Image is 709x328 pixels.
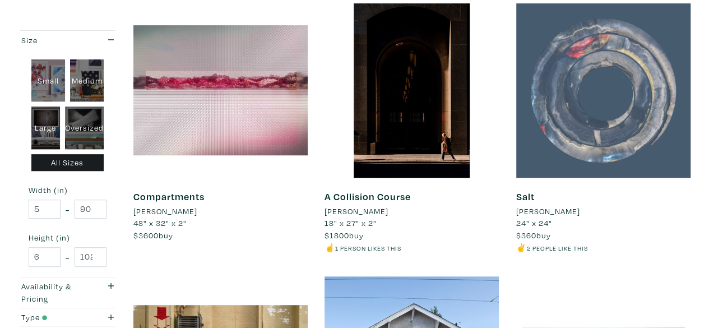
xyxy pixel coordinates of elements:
[325,218,377,228] span: 18" x 27" x 2"
[29,186,106,194] small: Width (in)
[335,244,401,252] small: 1 person likes this
[325,242,499,254] li: ☝️
[31,107,61,149] div: Large
[325,230,349,241] span: $1800
[325,205,499,218] a: [PERSON_NAME]
[133,230,159,241] span: $3600
[325,190,411,203] a: A Collision Course
[516,190,535,203] a: Salt
[21,280,87,304] div: Availability & Pricing
[31,154,104,172] div: All Sizes
[516,205,691,218] a: [PERSON_NAME]
[18,278,117,308] button: Availability & Pricing
[516,242,691,254] li: ✌️
[516,230,536,241] span: $360
[70,59,104,102] div: Medium
[31,59,65,102] div: Small
[527,244,588,252] small: 2 people like this
[133,205,308,218] a: [PERSON_NAME]
[133,205,197,218] li: [PERSON_NAME]
[133,190,205,203] a: Compartments
[133,230,173,241] span: buy
[21,34,87,47] div: Size
[516,230,551,241] span: buy
[325,205,388,218] li: [PERSON_NAME]
[29,234,106,242] small: Height (in)
[133,218,187,228] span: 48" x 32" x 2"
[516,205,580,218] li: [PERSON_NAME]
[66,202,69,217] span: -
[516,218,552,228] span: 24" x 24"
[18,308,117,327] button: Type
[66,250,69,265] span: -
[325,230,364,241] span: buy
[21,311,87,324] div: Type
[18,31,117,49] button: Size
[65,107,104,149] div: Oversized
